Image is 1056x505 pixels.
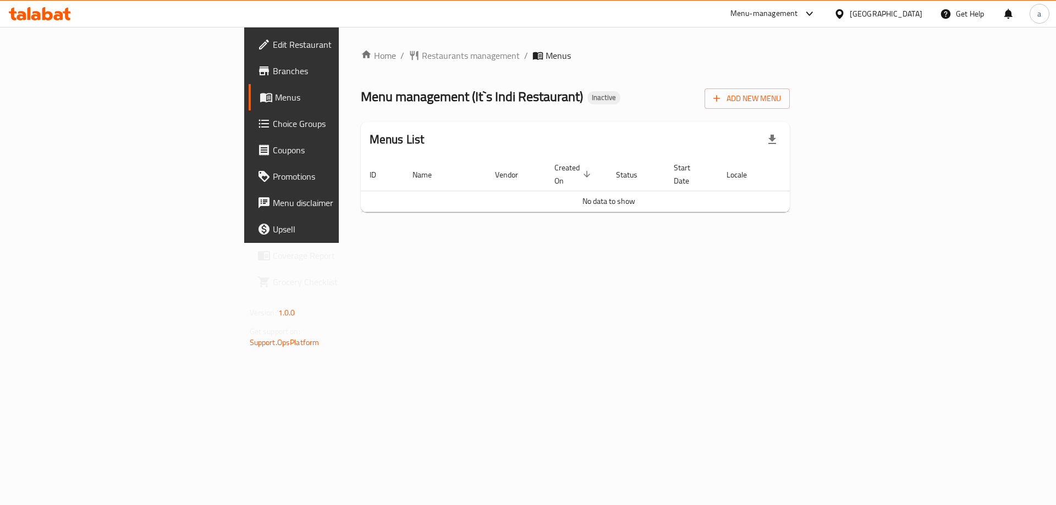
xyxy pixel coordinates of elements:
[422,49,520,62] span: Restaurants management
[774,158,857,191] th: Actions
[1037,8,1041,20] span: a
[250,324,300,338] span: Get support on:
[273,196,412,209] span: Menu disclaimer
[278,306,295,320] span: 1.0.0
[674,161,705,187] span: Start Date
[413,168,446,181] span: Name
[587,91,620,104] div: Inactive
[273,38,412,51] span: Edit Restaurant
[273,170,412,183] span: Promotions
[587,93,620,102] span: Inactive
[705,88,790,109] button: Add New Menu
[370,131,425,148] h2: Menus List
[250,306,277,320] span: Version:
[370,168,391,181] span: ID
[249,242,421,269] a: Coverage Report
[409,49,520,62] a: Restaurants management
[273,64,412,77] span: Branches
[713,92,781,106] span: Add New Menu
[273,249,412,262] span: Coverage Report
[582,194,635,208] span: No data to show
[273,223,412,236] span: Upsell
[273,143,412,157] span: Coupons
[250,335,320,349] a: Support.OpsPlatform
[273,117,412,130] span: Choice Groups
[730,7,798,20] div: Menu-management
[249,137,421,163] a: Coupons
[249,58,421,84] a: Branches
[361,49,790,62] nav: breadcrumb
[616,168,652,181] span: Status
[524,49,528,62] li: /
[727,168,761,181] span: Locale
[361,84,583,109] span: Menu management ( It`s Indi Restaurant )
[273,275,412,288] span: Grocery Checklist
[554,161,594,187] span: Created On
[249,84,421,110] a: Menus
[850,8,922,20] div: [GEOGRAPHIC_DATA]
[495,168,532,181] span: Vendor
[759,126,785,153] div: Export file
[249,269,421,295] a: Grocery Checklist
[249,31,421,58] a: Edit Restaurant
[546,49,571,62] span: Menus
[275,91,412,104] span: Menus
[249,163,421,190] a: Promotions
[249,110,421,137] a: Choice Groups
[249,190,421,216] a: Menu disclaimer
[361,158,857,212] table: enhanced table
[249,216,421,242] a: Upsell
